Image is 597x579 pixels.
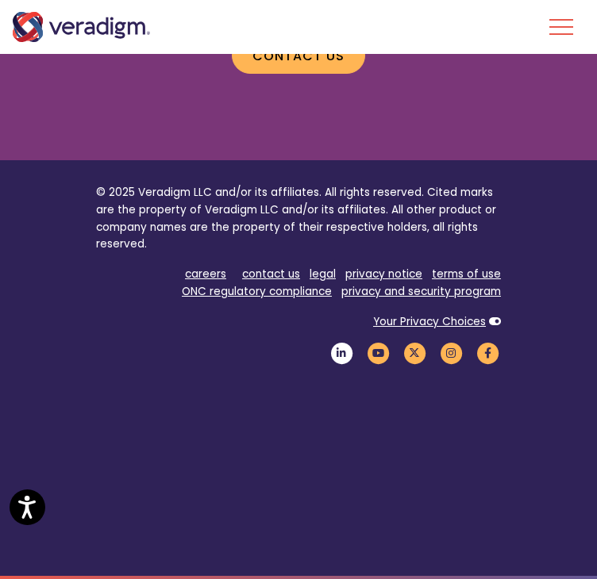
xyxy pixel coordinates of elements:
[341,284,501,299] a: privacy and security program
[549,6,573,48] button: Toggle Navigation Menu
[310,266,336,282] a: legal
[364,346,391,361] a: Veradigm YouTube Link
[401,346,428,361] a: Veradigm Twitter Link
[232,37,365,74] a: Contact us
[474,346,501,361] a: Veradigm Facebook Link
[432,266,501,282] a: terms of use
[96,184,501,253] p: © 2025 Veradigm LLC and/or its affiliates. All rights reserved. Cited marks are the property of V...
[12,12,151,42] img: Veradigm logo
[328,346,355,361] a: Veradigm LinkedIn Link
[182,284,332,299] a: ONC regulatory compliance
[242,266,300,282] a: contact us
[437,346,464,361] a: Veradigm Instagram Link
[185,266,226,282] a: careers
[373,314,486,329] a: Your Privacy Choices
[345,266,422,282] a: privacy notice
